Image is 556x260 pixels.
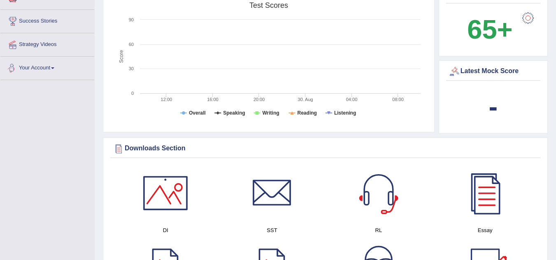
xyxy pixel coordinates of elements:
a: Your Account [0,57,94,77]
text: 20:00 [254,97,265,102]
b: 65+ [467,14,512,44]
h4: DI [116,226,215,235]
tspan: Score [119,50,124,63]
tspan: 30. Aug [298,97,313,102]
h4: RL [330,226,428,235]
div: Latest Mock Score [448,65,538,78]
tspan: Test scores [249,1,288,9]
div: Downloads Section [112,143,538,155]
h4: Essay [436,226,534,235]
text: 16:00 [207,97,219,102]
text: 12:00 [161,97,172,102]
b: - [489,92,498,122]
tspan: Speaking [223,110,245,116]
h4: SST [223,226,321,235]
text: 30 [129,66,134,71]
text: 08:00 [392,97,404,102]
tspan: Overall [189,110,206,116]
tspan: Writing [262,110,279,116]
a: Success Stories [0,10,94,30]
text: 60 [129,42,134,47]
text: 90 [129,17,134,22]
tspan: Listening [334,110,356,116]
a: Strategy Videos [0,33,94,54]
text: 04:00 [346,97,358,102]
tspan: Reading [298,110,317,116]
text: 0 [131,91,134,96]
